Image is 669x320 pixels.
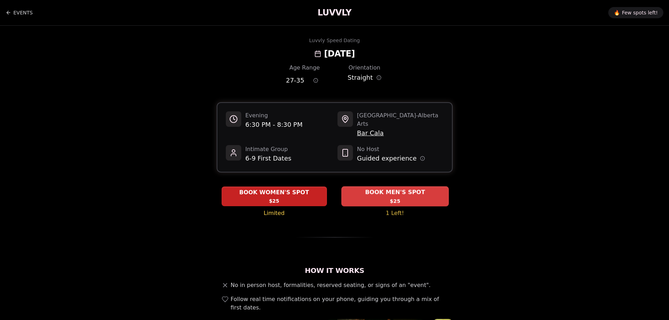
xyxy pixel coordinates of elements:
[420,156,425,161] button: Host information
[6,6,33,20] a: Back to events
[390,197,400,204] span: $25
[346,64,383,72] div: Orientation
[324,48,355,59] h2: [DATE]
[348,73,373,83] span: Straight
[357,111,444,128] span: [GEOGRAPHIC_DATA] - Alberta Arts
[245,145,291,154] span: Intimate Group
[317,7,351,18] a: LUVVLY
[357,128,444,138] span: Bar Cala
[231,281,431,289] span: No in person host, formalities, reserved seating, or signs of an "event".
[308,73,323,88] button: Age range information
[269,197,279,204] span: $25
[341,186,449,206] button: BOOK MEN'S SPOT - 1 Left!
[309,37,360,44] div: Luvvly Speed Dating
[245,120,303,130] span: 6:30 PM - 8:30 PM
[286,76,304,85] span: 27 - 35
[286,64,323,72] div: Age Range
[245,154,291,163] span: 6-9 First Dates
[222,187,327,206] button: BOOK WOMEN'S SPOT - Limited
[622,9,658,16] span: Few spots left!
[238,188,310,197] span: BOOK WOMEN'S SPOT
[357,154,417,163] span: Guided experience
[264,209,285,217] span: Limited
[357,145,425,154] span: No Host
[231,295,450,312] span: Follow real time notifications on your phone, guiding you through a mix of first dates.
[363,188,426,197] span: BOOK MEN'S SPOT
[376,75,381,80] button: Orientation information
[245,111,303,120] span: Evening
[614,9,620,16] span: 🔥
[386,209,404,217] span: 1 Left!
[217,266,453,275] h2: How It Works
